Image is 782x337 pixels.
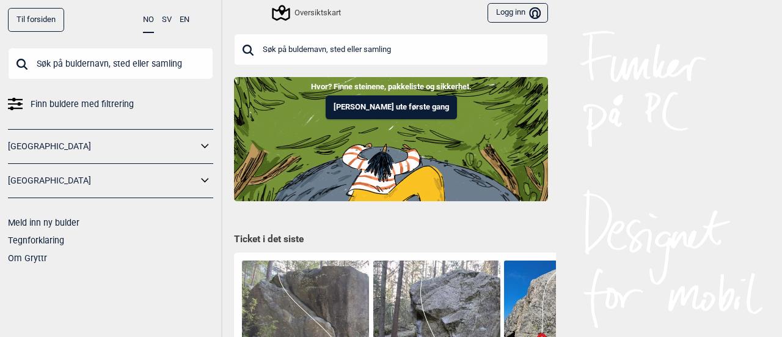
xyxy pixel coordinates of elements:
h1: Ticket i det siste [234,233,548,246]
button: EN [180,8,189,32]
button: SV [162,8,172,32]
p: Hvor? Finne steinene, pakkeliste og sikkerhet. [9,81,773,93]
a: [GEOGRAPHIC_DATA] [8,138,197,155]
button: Logg inn [488,3,548,23]
a: Tegnforklaring [8,235,64,245]
span: Finn buldere med filtrering [31,95,134,113]
img: Indoor to outdoor [234,77,548,201]
button: NO [143,8,154,33]
a: [GEOGRAPHIC_DATA] [8,172,197,190]
button: [PERSON_NAME] ute første gang [326,95,457,119]
a: Om Gryttr [8,253,47,263]
input: Søk på buldernavn, sted eller samling [8,48,213,80]
a: Finn buldere med filtrering [8,95,213,113]
a: Til forsiden [8,8,64,32]
a: Meld inn ny bulder [8,218,79,228]
input: Søk på buldernavn, sted eller samling [234,34,548,65]
div: Oversiktskart [274,6,341,20]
